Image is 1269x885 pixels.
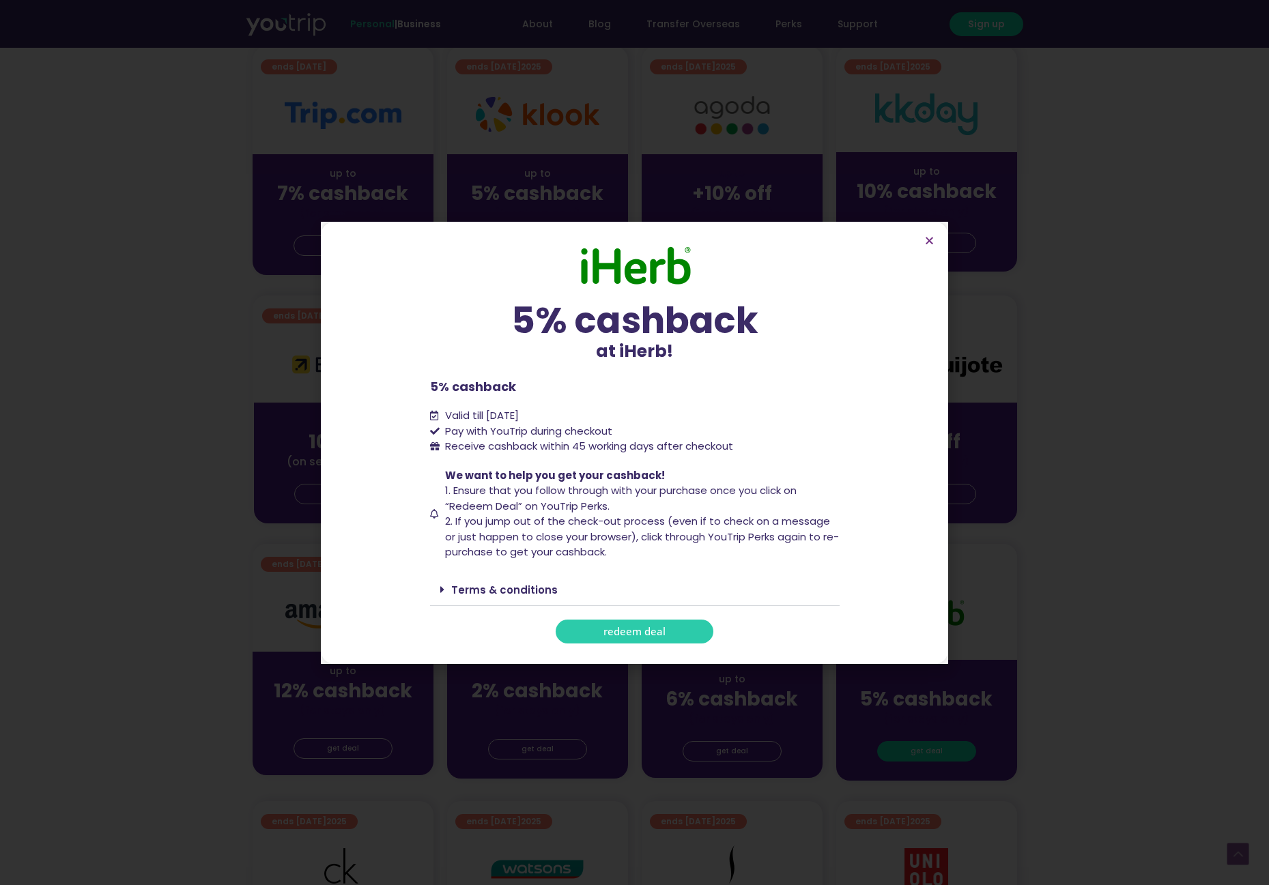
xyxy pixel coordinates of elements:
[430,574,840,606] div: Terms & conditions
[451,583,558,597] a: Terms & conditions
[445,468,665,482] span: We want to help you get your cashback!
[430,377,840,396] p: 5% cashback
[445,514,839,559] span: 2. If you jump out of the check-out process (even if to check on a message or just happen to clos...
[556,620,713,643] a: redeem deal
[430,302,840,364] div: at iHerb!
[445,483,797,513] span: 1. Ensure that you follow through with your purchase once you click on “Redeem Deal” on YouTrip P...
[603,626,666,637] span: redeem deal
[442,408,519,424] span: Valid till [DATE]
[430,302,840,338] div: 5% cashback
[924,235,935,246] a: Close
[442,424,612,439] span: Pay with YouTrip during checkout
[442,439,733,454] span: Receive cashback within 45 working days after checkout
